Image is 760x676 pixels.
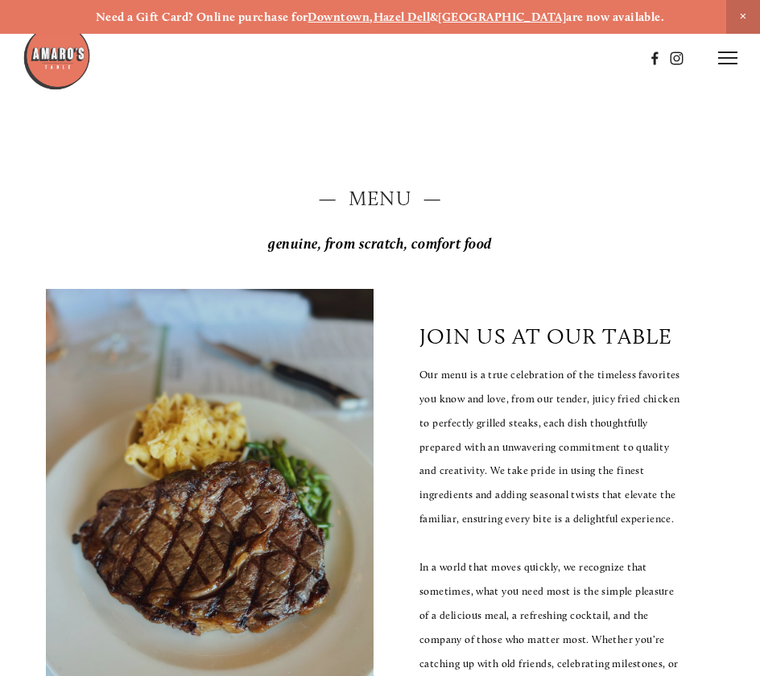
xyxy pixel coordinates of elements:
p: join us at our table [419,323,672,349]
a: Downtown [308,10,370,24]
a: [GEOGRAPHIC_DATA] [438,10,566,24]
h2: — Menu — [46,184,715,212]
strong: Need a Gift Card? Online purchase for [96,10,308,24]
img: Amaro's Table [23,23,91,91]
strong: & [430,10,438,24]
p: Our menu is a true celebration of the timeless favorites you know and love, from our tender, juic... [419,363,682,531]
strong: , [370,10,373,24]
a: Hazel Dell [374,10,431,24]
em: genuine, from scratch, comfort food [268,235,492,253]
strong: are now available. [566,10,664,24]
